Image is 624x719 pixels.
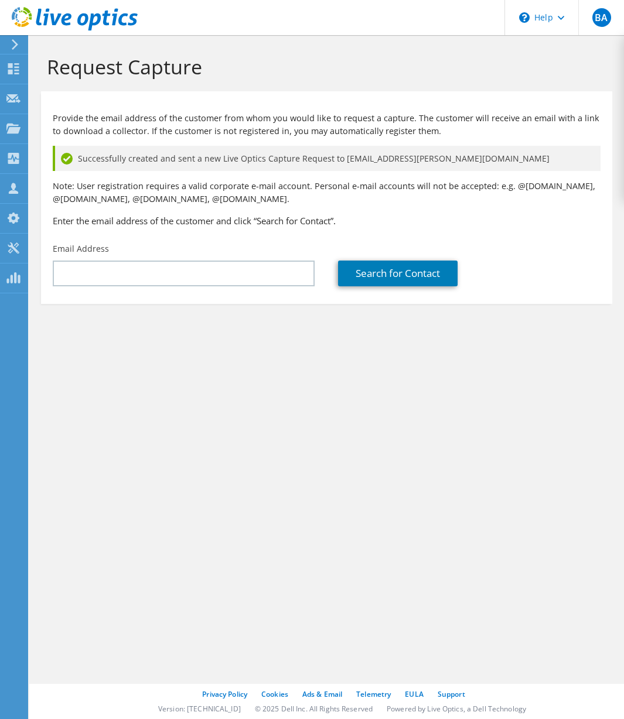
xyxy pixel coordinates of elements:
p: Provide the email address of the customer from whom you would like to request a capture. The cust... [53,112,601,138]
li: © 2025 Dell Inc. All Rights Reserved [255,704,373,714]
a: EULA [405,689,423,699]
span: BA [592,8,611,27]
a: Privacy Policy [202,689,247,699]
a: Support [438,689,465,699]
h3: Enter the email address of the customer and click “Search for Contact”. [53,214,601,227]
li: Powered by Live Optics, a Dell Technology [387,704,526,714]
a: Cookies [261,689,288,699]
a: Telemetry [356,689,391,699]
span: Successfully created and sent a new Live Optics Capture Request to [EMAIL_ADDRESS][PERSON_NAME][D... [78,152,550,165]
svg: \n [519,12,530,23]
label: Email Address [53,243,109,255]
p: Note: User registration requires a valid corporate e-mail account. Personal e-mail accounts will ... [53,180,601,206]
h1: Request Capture [47,54,601,79]
li: Version: [TECHNICAL_ID] [158,704,241,714]
a: Search for Contact [338,261,458,286]
a: Ads & Email [302,689,342,699]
